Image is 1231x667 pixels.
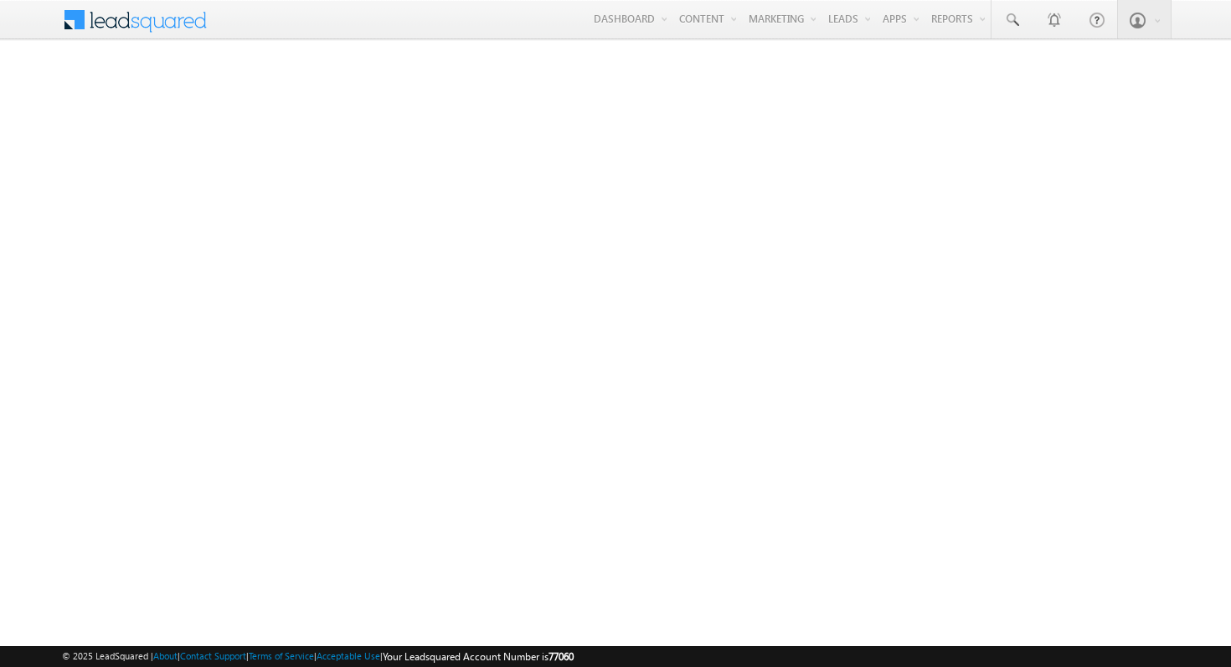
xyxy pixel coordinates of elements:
span: Your Leadsquared Account Number is [383,650,574,663]
span: © 2025 LeadSquared | | | | | [62,649,574,664]
a: Contact Support [180,650,246,661]
a: Terms of Service [249,650,314,661]
span: 77060 [549,650,574,663]
a: Acceptable Use [317,650,380,661]
a: About [153,650,178,661]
